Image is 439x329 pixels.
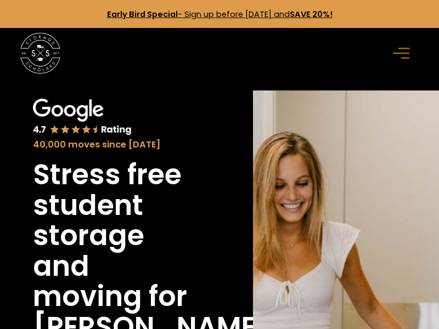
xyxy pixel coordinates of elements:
h1: Stress free student storage and moving for [33,160,204,311]
img: Google 4.7 star rating [33,99,132,137]
a: home [20,33,60,73]
div: menu [387,37,419,70]
strong: SAVE 20%! [290,9,333,20]
a: Early Bird Special- Sign up before [DATE] andSAVE 20%! [107,9,333,20]
div: 40,000 moves since [DATE] [33,138,204,152]
img: Storage Scholars main logo [20,33,60,73]
strong: Early Bird Special [107,9,178,20]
